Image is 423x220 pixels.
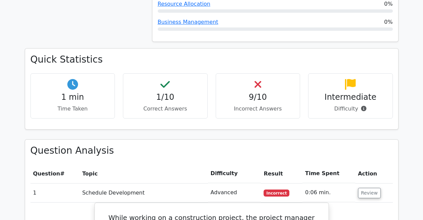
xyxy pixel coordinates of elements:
[79,164,208,183] th: Topic
[33,170,60,177] span: Question
[30,54,393,65] h3: Quick Statistics
[158,19,218,25] a: Business Management
[261,164,302,183] th: Result
[30,164,80,183] th: #
[129,105,202,113] p: Correct Answers
[221,105,295,113] p: Incorrect Answers
[314,92,387,102] h4: Intermediate
[358,188,381,198] button: Review
[221,92,295,102] h4: 9/10
[158,1,210,7] a: Resource Allocation
[314,105,387,113] p: Difficulty
[36,92,110,102] h4: 1 min
[355,164,393,183] th: Action
[36,105,110,113] p: Time Taken
[208,183,261,202] td: Advanced
[30,183,80,202] td: 1
[129,92,202,102] h4: 1/10
[302,164,355,183] th: Time Spent
[79,183,208,202] td: Schedule Development
[208,164,261,183] th: Difficulty
[302,183,355,202] td: 0:06 min.
[384,18,393,26] span: 0%
[30,145,393,156] h3: Question Analysis
[264,190,289,196] span: Incorrect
